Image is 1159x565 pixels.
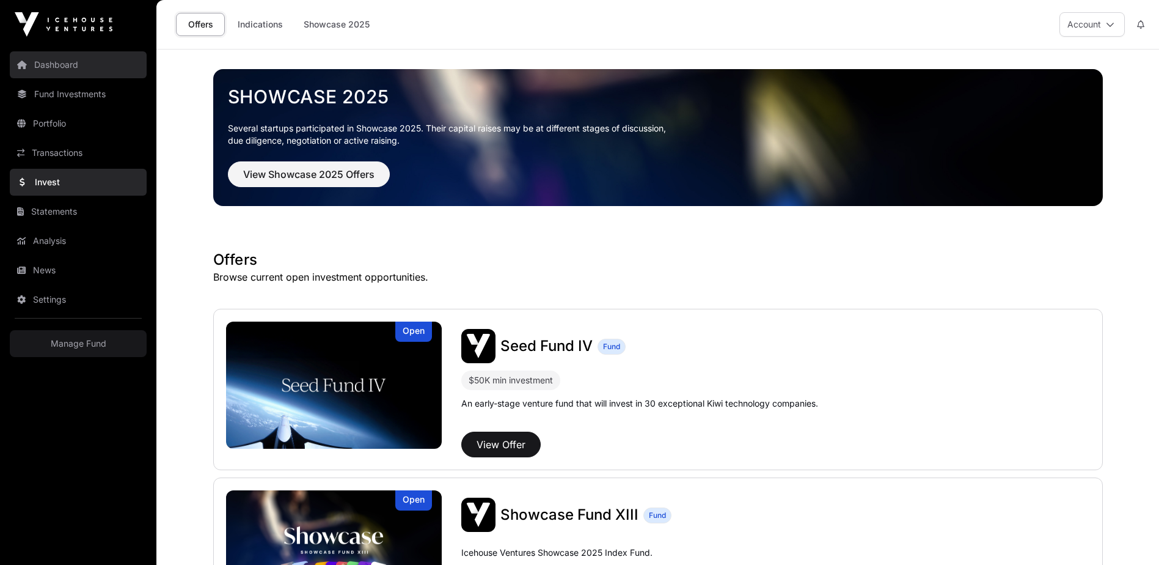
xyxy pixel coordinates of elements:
img: Icehouse Ventures Logo [15,12,112,37]
a: Indications [230,13,291,36]
span: Fund [603,342,620,352]
a: Seed Fund IVOpen [226,322,442,449]
span: Seed Fund IV [500,337,593,355]
a: Showcase 2025 [228,86,1088,108]
p: An early-stage venture fund that will invest in 30 exceptional Kiwi technology companies. [461,397,818,410]
a: Dashboard [10,51,147,78]
a: News [10,257,147,284]
iframe: Chat Widget [1098,506,1159,565]
a: Showcase Fund XIII [500,505,638,525]
a: Manage Fund [10,330,147,357]
span: Fund [649,511,666,520]
img: Seed Fund IV [226,322,442,449]
a: Invest [10,169,147,196]
div: $50K min investment [461,371,560,390]
img: Showcase 2025 [213,69,1103,206]
h1: Offers [213,250,1103,270]
span: Showcase Fund XIII [500,506,638,523]
a: Statements [10,198,147,225]
p: Browse current open investment opportunities. [213,270,1103,284]
div: $50K min investment [469,373,553,388]
p: Several startups participated in Showcase 2025. Their capital raises may be at different stages o... [228,122,1088,147]
span: View Showcase 2025 Offers [243,167,375,182]
button: Account [1059,12,1125,37]
a: Portfolio [10,110,147,137]
a: Fund Investments [10,81,147,108]
p: Icehouse Ventures Showcase 2025 Index Fund. [461,547,653,559]
a: Analysis [10,227,147,254]
a: View Showcase 2025 Offers [228,174,390,186]
a: Showcase 2025 [296,13,378,36]
div: Open [395,490,432,511]
button: View Showcase 2025 Offers [228,161,390,187]
a: Transactions [10,139,147,166]
div: Open [395,322,432,342]
a: Settings [10,286,147,313]
img: Seed Fund IV [461,329,495,363]
a: Offers [176,13,225,36]
a: Seed Fund IV [500,336,593,356]
img: Showcase Fund XIII [461,498,495,532]
button: View Offer [461,432,541,457]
